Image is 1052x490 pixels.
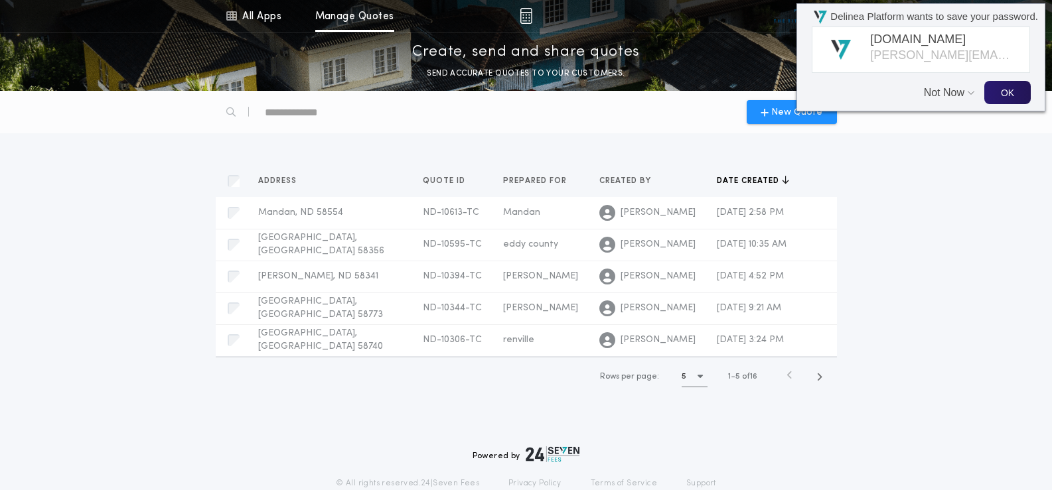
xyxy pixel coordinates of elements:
span: [PERSON_NAME], ND 58341 [258,271,378,281]
span: [DATE] 4:52 PM [717,271,784,281]
span: [DATE] 9:21 AM [717,303,781,313]
span: [DATE] 10:35 AM [717,239,787,249]
p: © All rights reserved. 24|Seven Fees [336,478,479,489]
img: vs-icon [774,9,824,23]
span: [DATE] 2:58 PM [717,208,784,217]
span: [GEOGRAPHIC_DATA], [GEOGRAPHIC_DATA] 58356 [258,233,384,256]
span: ND-10595-TC [423,239,482,249]
span: Prepared for [503,176,569,186]
span: [PERSON_NAME] [621,270,696,283]
span: of 16 [742,371,757,383]
span: renville [503,335,534,345]
p: Create, send and share quotes [412,42,640,63]
span: New Quote [771,105,822,119]
span: Created by [599,176,654,186]
span: [PERSON_NAME] [621,238,696,251]
span: Date created [717,176,782,186]
h1: 5 [682,370,686,383]
img: logo [526,446,580,462]
button: Address [258,174,307,188]
button: Quote ID [423,174,475,188]
span: ND-10394-TC [423,271,482,281]
span: [PERSON_NAME] [503,271,578,281]
a: Support [686,478,716,489]
span: [GEOGRAPHIC_DATA], [GEOGRAPHIC_DATA] 58773 [258,296,383,320]
button: Date created [717,174,789,188]
span: [PERSON_NAME] [621,302,696,315]
button: 5 [682,366,708,387]
span: ND-10613-TC [423,208,479,217]
span: [PERSON_NAME] [621,206,696,219]
button: New Quote [747,100,837,124]
a: Privacy Policy [508,478,562,489]
button: Created by [599,174,661,188]
span: Address [258,176,299,186]
span: eddy county [503,239,558,249]
span: ND-10344-TC [423,303,482,313]
span: Mandan, ND 58554 [258,208,343,217]
span: Quote ID [423,176,468,186]
span: Rows per page: [600,373,659,381]
img: img [520,8,532,24]
span: [GEOGRAPHIC_DATA], [GEOGRAPHIC_DATA] 58740 [258,328,383,351]
span: ND-10306-TC [423,335,482,345]
span: [PERSON_NAME] [621,334,696,347]
span: 5 [735,373,740,381]
a: Terms of Service [591,478,657,489]
div: Powered by [473,446,580,462]
span: [DATE] 3:24 PM [717,335,784,345]
p: SEND ACCURATE QUOTES TO YOUR CUSTOMERS. [427,67,625,80]
span: [PERSON_NAME] [503,303,578,313]
span: Mandan [503,208,540,217]
span: 1 [728,373,731,381]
